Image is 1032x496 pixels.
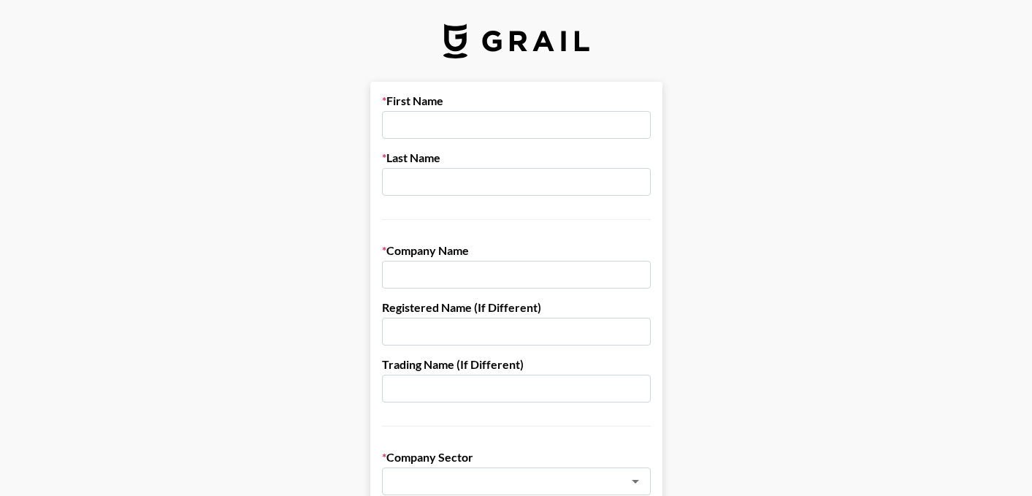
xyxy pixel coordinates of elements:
[382,150,651,165] label: Last Name
[443,23,589,58] img: Grail Talent Logo
[625,471,646,492] button: Open
[382,450,651,465] label: Company Sector
[382,243,651,258] label: Company Name
[382,357,651,372] label: Trading Name (If Different)
[382,300,651,315] label: Registered Name (If Different)
[382,94,651,108] label: First Name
